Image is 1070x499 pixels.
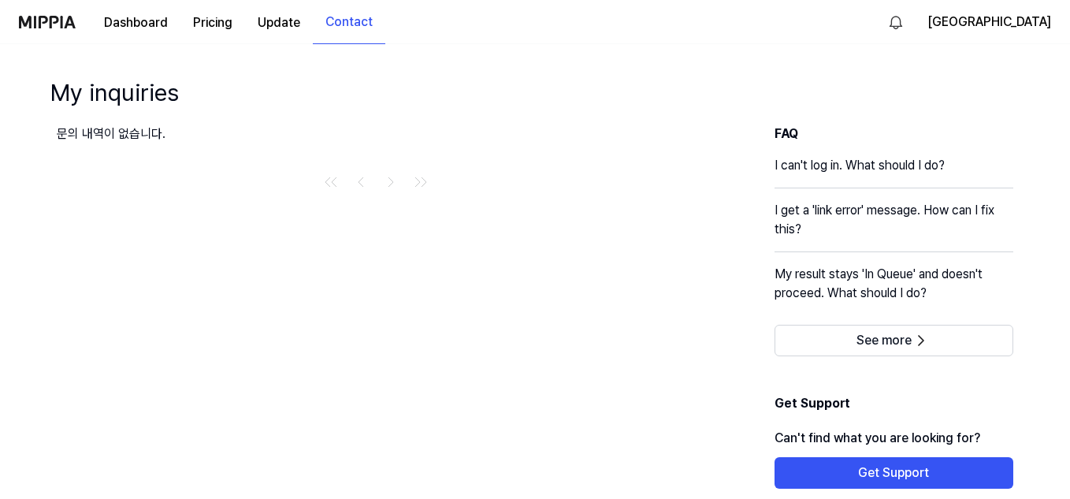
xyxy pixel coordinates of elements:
[180,7,245,39] button: Pricing
[245,1,313,44] a: Update
[927,13,1051,32] button: [GEOGRAPHIC_DATA]
[775,125,1014,143] h3: FAQ
[775,201,1014,251] a: I get a 'link error' message. How can I fix this?
[775,394,1014,419] h1: Get Support
[775,325,1014,356] button: See more
[775,333,1014,348] a: See more
[775,457,1014,489] button: Get Support
[856,333,912,348] span: See more
[245,7,313,39] button: Update
[91,7,180,39] button: Dashboard
[57,125,694,143] div: 문의 내역이 없습니다.
[313,1,385,44] a: Contact
[886,13,905,32] img: 알림
[19,16,76,28] img: logo
[775,465,1014,480] a: Get Support
[775,265,1014,315] a: My result stays 'In Queue' and doesn't proceed. What should I do?
[775,419,1014,457] p: Can't find what you are looking for?
[775,156,1014,188] a: I can't log in. What should I do?
[50,76,179,109] h1: My inquiries
[313,6,385,38] button: Contact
